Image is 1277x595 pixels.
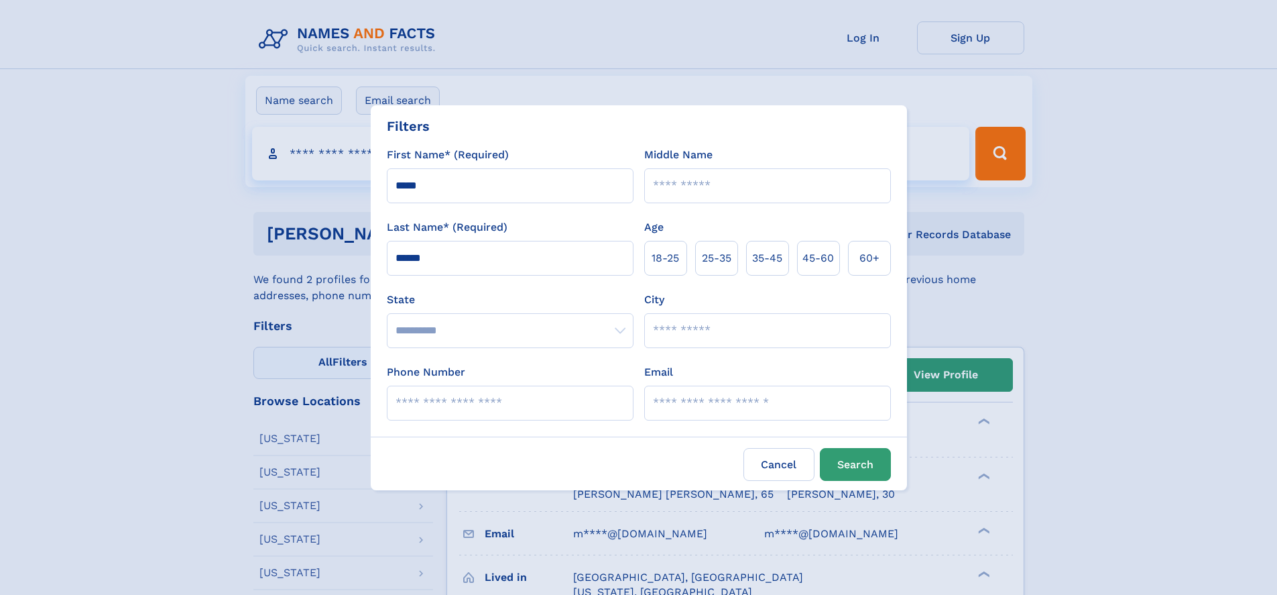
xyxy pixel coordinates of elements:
span: 25‑35 [702,250,731,266]
label: State [387,292,633,308]
label: City [644,292,664,308]
label: Last Name* (Required) [387,219,507,235]
span: 60+ [859,250,879,266]
label: Age [644,219,664,235]
label: First Name* (Required) [387,147,509,163]
label: Middle Name [644,147,713,163]
label: Phone Number [387,364,465,380]
label: Email [644,364,673,380]
label: Cancel [743,448,814,481]
span: 45‑60 [802,250,834,266]
div: Filters [387,116,430,136]
span: 18‑25 [652,250,679,266]
span: 35‑45 [752,250,782,266]
button: Search [820,448,891,481]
